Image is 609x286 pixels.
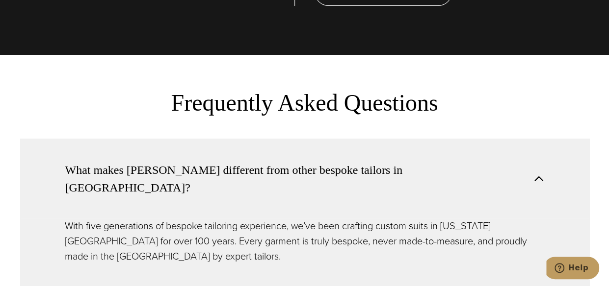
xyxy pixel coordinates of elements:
h3: Frequently Asked Questions [54,89,555,117]
span: What makes [PERSON_NAME] different from other bespoke tailors in [GEOGRAPHIC_DATA]? [65,161,528,196]
iframe: Opens a widget where you can chat to one of our agents [546,257,599,281]
button: What makes [PERSON_NAME] different from other bespoke tailors in [GEOGRAPHIC_DATA]? [20,139,589,218]
p: With five generations of bespoke tailoring experience, we’ve been crafting custom suits in [US_ST... [65,218,545,264]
